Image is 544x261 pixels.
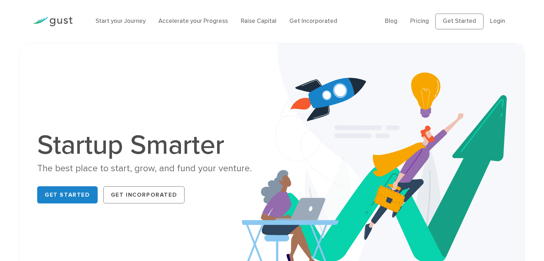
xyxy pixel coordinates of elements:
a: Get Incorporated [103,186,185,203]
a: Blog [385,18,397,25]
a: Raise Capital [241,18,276,25]
img: Gust Logo [33,17,73,26]
h1: Startup Smarter [37,132,266,159]
a: Get Started [37,186,98,203]
a: Start your Journey [95,18,146,25]
a: Get Started [435,14,484,29]
a: Get Incorporated [289,18,337,25]
a: Pricing [410,18,429,25]
a: Login [490,18,505,25]
a: Accelerate your Progress [158,18,228,25]
div: The best place to start, grow, and fund your venture. [37,162,266,175]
